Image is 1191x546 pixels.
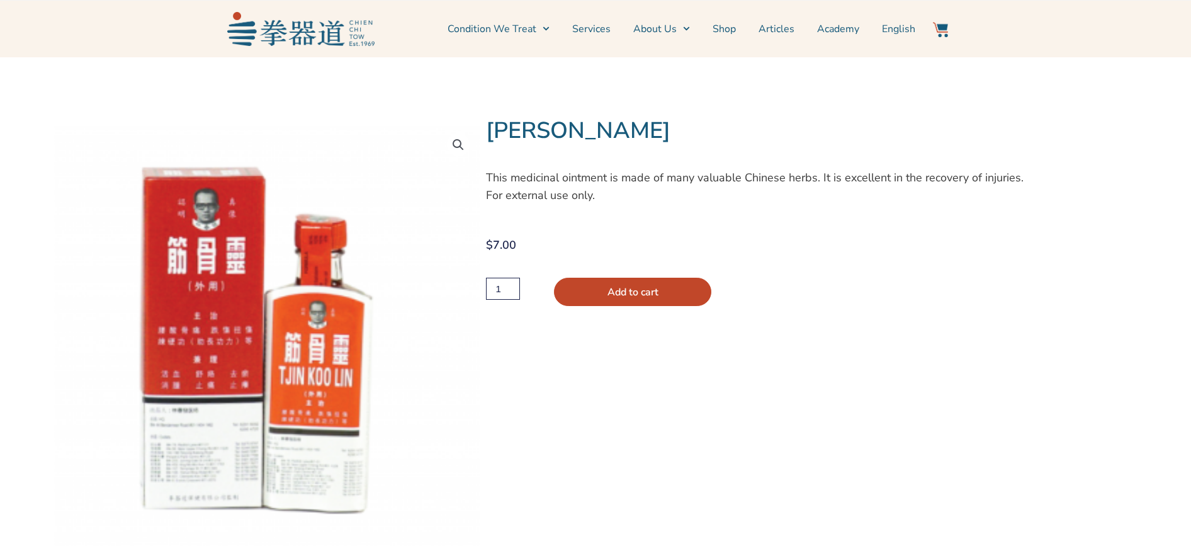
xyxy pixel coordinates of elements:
a: View full-screen image gallery [447,134,470,156]
a: Academy [817,13,859,45]
a: Articles [759,13,794,45]
a: English [882,13,915,45]
a: Condition We Treat [448,13,550,45]
span: This medicinal ointment is made of many valuable Chinese herbs. It is excellent in the recovery o... [486,170,1024,203]
input: Product quantity [486,278,520,300]
bdi: 7.00 [486,237,516,253]
a: Services [572,13,611,45]
img: Website Icon-03 [933,22,948,37]
span: English [882,21,915,37]
button: Add to cart [554,278,711,306]
a: Shop [713,13,736,45]
h1: [PERSON_NAME] [486,117,1034,145]
a: About Us [633,13,690,45]
span: $ [486,237,493,253]
nav: Menu [381,13,916,45]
